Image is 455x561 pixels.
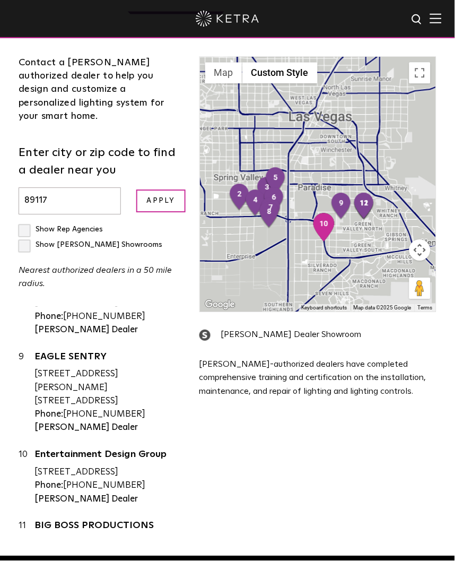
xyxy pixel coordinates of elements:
[19,226,103,233] label: Show Rep Agencies
[409,278,431,299] button: Drag Pegman onto the map to open Street View
[265,167,287,195] div: 5
[19,241,162,248] label: Show [PERSON_NAME] Showrooms
[34,424,138,433] strong: [PERSON_NAME] Dealer
[203,298,238,312] a: Open this area in Google Maps (opens a new window)
[34,310,183,324] div: [PHONE_NUMBER]
[19,187,121,214] input: Enter city or zip code
[19,144,183,179] label: Enter city or zip code to find a dealer near you
[19,350,34,435] div: 9
[34,495,138,504] strong: [PERSON_NAME] Dealer
[409,62,431,83] button: Toggle fullscreen view
[330,192,353,221] div: 9
[353,192,375,221] div: 12
[263,186,285,215] div: 6
[244,189,267,218] div: 4
[199,358,436,399] p: [PERSON_NAME]-authorized dealers have completed comprehensive training and certification on the i...
[313,213,335,241] div: 10
[34,479,183,493] div: [PHONE_NUMBER]
[34,521,183,534] a: BIG BOSS PRODUCTIONS
[34,466,183,480] div: [STREET_ADDRESS]
[19,279,34,336] div: 8
[34,312,63,321] strong: Phone:
[199,330,211,341] img: showroom_icon.png
[354,305,412,310] span: Map data ©2025 Google
[34,367,183,408] div: [STREET_ADDRESS][PERSON_NAME] [STREET_ADDRESS]
[136,189,186,212] input: Apply
[19,264,183,291] p: Nearest authorized dealers in a 50 mile radius.
[34,408,183,422] div: [PHONE_NUMBER]
[34,450,183,463] a: Entertainment Design Group
[196,11,259,27] img: ketra-logo-2019-white
[34,325,138,334] strong: [PERSON_NAME] Dealer
[418,305,433,310] a: Terms (opens in new tab)
[34,352,183,365] a: EAGLE SENTRY
[205,62,242,83] button: Show street map
[256,176,278,205] div: 3
[19,448,34,506] div: 10
[430,13,442,23] img: Hamburger%20Nav.svg
[409,239,431,261] button: Map camera controls
[229,183,251,212] div: 2
[242,62,318,83] button: Custom Style
[302,304,347,312] button: Keyboard shortcuts
[411,13,424,27] img: search icon
[203,298,238,312] img: Google
[34,410,63,419] strong: Phone:
[34,481,63,490] strong: Phone:
[19,56,183,123] div: Contact a [PERSON_NAME] authorized dealer to help you design and customize a personalized lightin...
[258,201,281,229] div: 8
[260,196,282,225] div: 7
[199,328,436,342] div: [PERSON_NAME] Dealer Showroom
